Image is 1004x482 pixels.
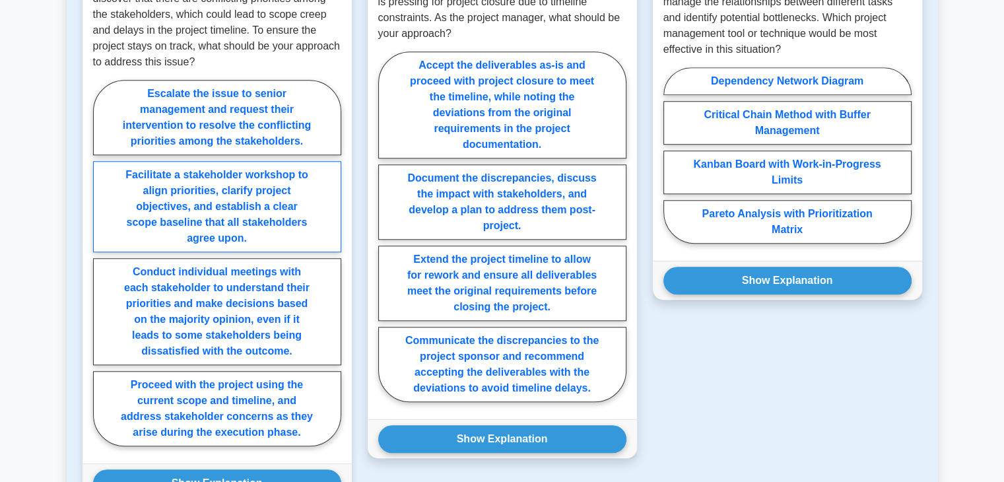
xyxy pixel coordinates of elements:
[663,200,912,244] label: Pareto Analysis with Prioritization Matrix
[663,267,912,294] button: Show Explanation
[378,164,626,240] label: Document the discrepancies, discuss the impact with stakeholders, and develop a plan to address t...
[378,246,626,321] label: Extend the project timeline to allow for rework and ensure all deliverables meet the original req...
[93,80,341,155] label: Escalate the issue to senior management and request their intervention to resolve the conflicting...
[93,371,341,446] label: Proceed with the project using the current scope and timeline, and address stakeholder concerns a...
[93,161,341,252] label: Facilitate a stakeholder workshop to align priorities, clarify project objectives, and establish ...
[378,52,626,158] label: Accept the deliverables as-is and proceed with project closure to meet the timeline, while noting...
[663,67,912,95] label: Dependency Network Diagram
[663,151,912,194] label: Kanban Board with Work-in-Progress Limits
[378,327,626,402] label: Communicate the discrepancies to the project sponsor and recommend accepting the deliverables wit...
[93,258,341,365] label: Conduct individual meetings with each stakeholder to understand their priorities and make decisio...
[378,425,626,453] button: Show Explanation
[663,101,912,145] label: Critical Chain Method with Buffer Management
